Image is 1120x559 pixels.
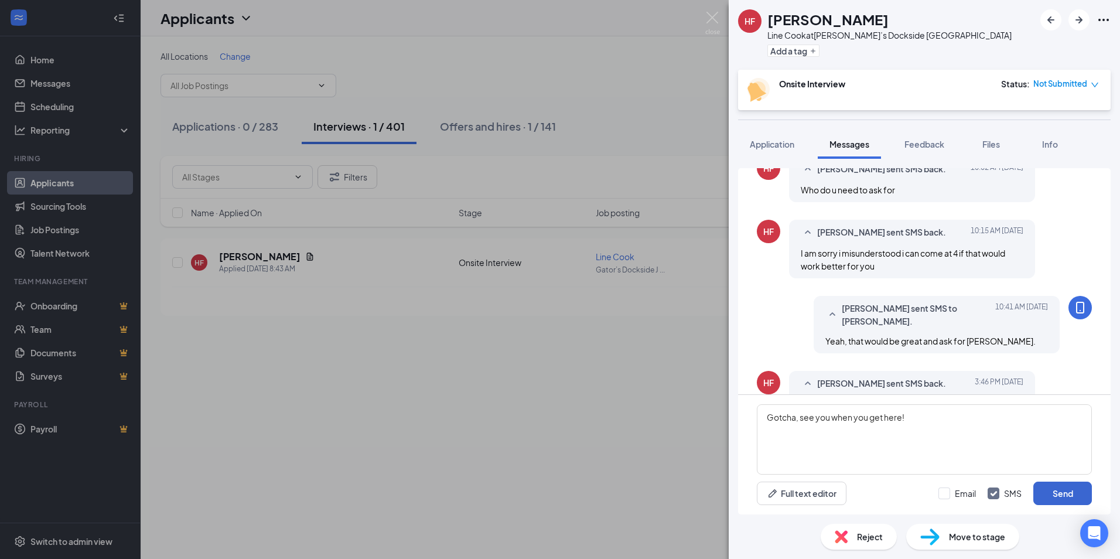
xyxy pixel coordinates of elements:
[995,302,1048,328] span: [DATE] 10:41 AM
[810,47,817,54] svg: Plus
[1091,81,1099,89] span: down
[801,377,815,391] svg: SmallChevronUp
[825,336,1036,346] span: Yeah, that would be great and ask for [PERSON_NAME].
[857,530,883,543] span: Reject
[801,248,1005,271] span: I am sorry i misunderstood i can come at 4 if that would work better for you
[817,377,946,391] span: [PERSON_NAME] sent SMS back.
[767,488,778,499] svg: Pen
[971,226,1023,240] span: [DATE] 10:15 AM
[1001,78,1030,90] div: Status :
[842,302,995,328] span: [PERSON_NAME] sent SMS to [PERSON_NAME].
[779,79,845,89] b: Onsite Interview
[817,226,946,240] span: [PERSON_NAME] sent SMS back.
[817,162,946,176] span: [PERSON_NAME] sent SMS back.
[1044,13,1058,27] svg: ArrowLeftNew
[982,139,1000,149] span: Files
[801,226,815,240] svg: SmallChevronUp
[825,308,839,322] svg: SmallChevronUp
[750,139,794,149] span: Application
[1097,13,1111,27] svg: Ellipses
[1033,482,1092,505] button: Send
[1080,519,1108,547] div: Open Intercom Messenger
[904,139,944,149] span: Feedback
[745,15,755,27] div: HF
[763,377,774,388] div: HF
[757,482,846,505] button: Full text editorPen
[763,226,774,237] div: HF
[1042,139,1058,149] span: Info
[829,139,869,149] span: Messages
[1072,13,1086,27] svg: ArrowRight
[1068,9,1090,30] button: ArrowRight
[971,162,1023,176] span: [DATE] 10:02 AM
[1033,78,1087,90] span: Not Submitted
[757,404,1092,475] textarea: Gotcha, see you when you get here!
[1040,9,1061,30] button: ArrowLeftNew
[767,45,819,57] button: PlusAdd a tag
[1073,301,1087,315] svg: MobileSms
[767,29,1012,41] div: Line Cook at [PERSON_NAME]’s Dockside [GEOGRAPHIC_DATA]
[801,162,815,176] svg: SmallChevronUp
[767,9,889,29] h1: [PERSON_NAME]
[763,162,774,174] div: HF
[801,185,895,195] span: Who do u need to ask for
[975,377,1023,391] span: [DATE] 3:46 PM
[949,530,1005,543] span: Move to stage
